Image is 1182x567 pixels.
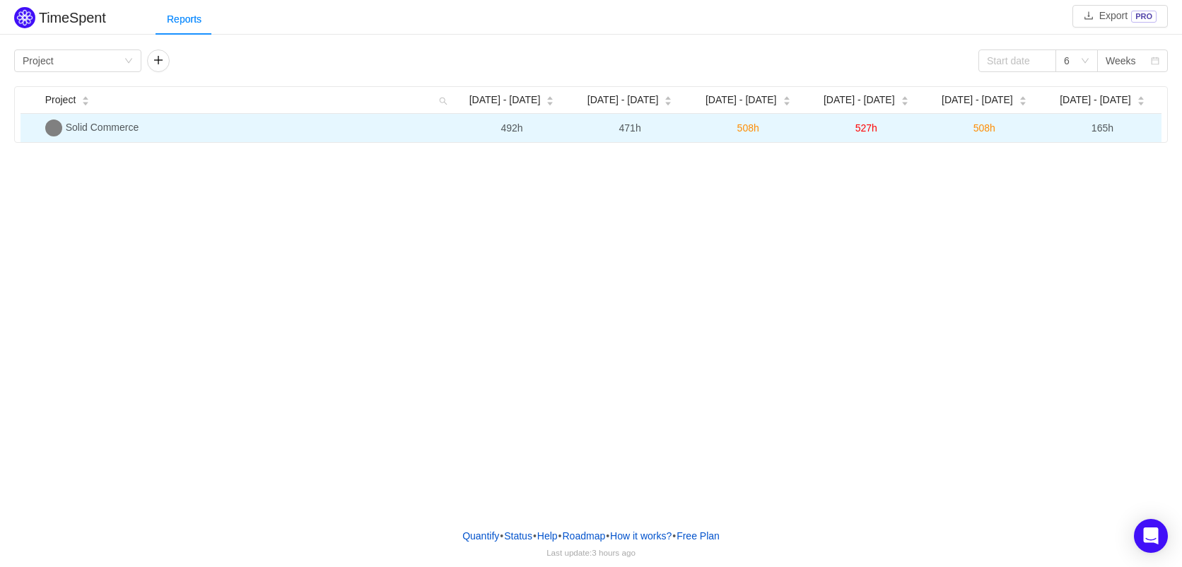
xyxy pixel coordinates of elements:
[1151,57,1159,66] i: icon: calendar
[901,100,908,104] i: icon: caret-down
[462,525,500,546] a: Quantify
[1019,94,1027,104] div: Sort
[665,100,672,104] i: icon: caret-down
[1134,519,1168,553] div: Open Intercom Messenger
[855,122,877,134] span: 527h
[676,525,720,546] button: Free Plan
[1137,95,1145,99] i: icon: caret-up
[81,94,90,104] div: Sort
[537,525,558,546] a: Help
[124,57,133,66] i: icon: down
[14,7,35,28] img: Quantify logo
[433,87,453,113] i: icon: search
[1081,57,1089,66] i: icon: down
[562,525,607,546] a: Roadmap
[619,122,641,134] span: 471h
[546,100,554,104] i: icon: caret-down
[23,50,54,71] div: Project
[82,100,90,104] i: icon: caret-down
[500,530,503,542] span: •
[592,548,636,557] span: 3 hours ago
[1060,93,1131,107] span: [DATE] - [DATE]
[45,93,76,107] span: Project
[737,122,759,134] span: 508h
[978,49,1056,72] input: Start date
[783,100,790,104] i: icon: caret-down
[1137,100,1145,104] i: icon: caret-down
[942,93,1013,107] span: [DATE] - [DATE]
[706,93,777,107] span: [DATE] - [DATE]
[1137,94,1145,104] div: Sort
[824,93,895,107] span: [DATE] - [DATE]
[783,94,791,104] div: Sort
[901,95,908,99] i: icon: caret-up
[546,95,554,99] i: icon: caret-up
[558,530,562,542] span: •
[39,10,106,25] h2: TimeSpent
[66,122,139,133] span: Solid Commerce
[1092,122,1113,134] span: 165h
[501,122,522,134] span: 492h
[606,530,609,542] span: •
[1019,95,1026,99] i: icon: caret-up
[469,93,541,107] span: [DATE] - [DATE]
[156,4,213,35] div: Reports
[1019,100,1026,104] i: icon: caret-down
[901,94,909,104] div: Sort
[45,119,62,136] img: SC
[533,530,537,542] span: •
[665,95,672,99] i: icon: caret-up
[587,93,659,107] span: [DATE] - [DATE]
[973,122,995,134] span: 508h
[609,525,672,546] button: How it works?
[664,94,672,104] div: Sort
[503,525,533,546] a: Status
[82,95,90,99] i: icon: caret-up
[147,49,170,72] button: icon: plus
[1064,50,1070,71] div: 6
[672,530,676,542] span: •
[1106,50,1136,71] div: Weeks
[546,94,554,104] div: Sort
[1072,5,1168,28] button: icon: downloadExportPRO
[783,95,790,99] i: icon: caret-up
[546,548,636,557] span: Last update:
